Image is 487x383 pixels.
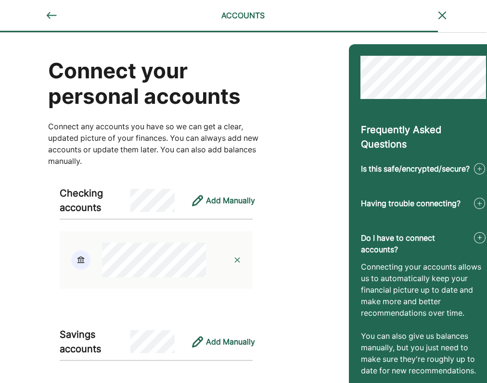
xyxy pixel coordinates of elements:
[361,330,486,376] div: You can also give us balances manually, but you just need to make sure they're roughly up to date...
[48,121,264,167] div: Connect any accounts you have so we can get a clear, updated picture of your finances. You can al...
[361,232,474,255] div: Do I have to connect accounts?
[361,261,486,376] div: Connecting your accounts allows us to automatically keep your financial picture up to date and ma...
[361,123,486,151] div: Frequently Asked Questions
[361,198,461,209] div: Having trouble connecting?
[206,195,255,206] div: Add Manually
[48,58,264,109] div: Connect your personal accounts
[361,163,470,174] div: Is this safe/encrypted/secure?
[206,336,255,347] div: Add Manually
[175,10,310,21] div: ACCOUNTS
[60,186,130,215] div: Checking accounts
[60,327,130,356] div: Savings accounts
